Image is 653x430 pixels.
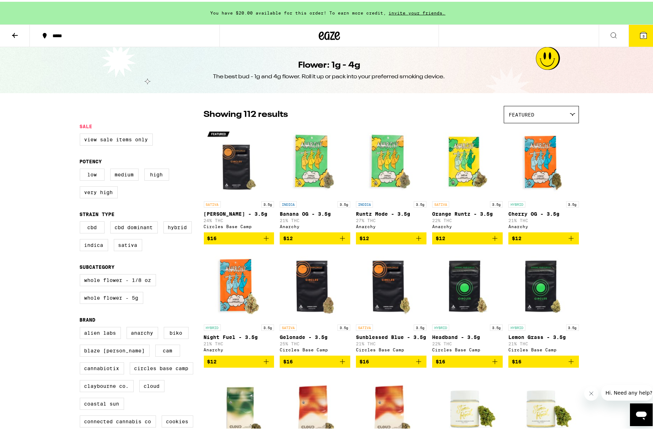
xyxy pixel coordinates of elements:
[630,402,653,424] iframe: Button to launch messaging window
[414,323,426,329] p: 3.5g
[80,290,143,302] label: Whole Flower - 5g
[566,323,579,329] p: 3.5g
[80,315,96,321] legend: Brand
[80,167,105,179] label: Low
[490,199,503,206] p: 3.5g
[432,333,503,338] p: Headband - 3.5g
[356,231,426,243] button: Add to bag
[204,323,221,329] p: HYBRID
[204,125,274,196] img: Circles Base Camp - Gush Rush - 3.5g
[508,323,525,329] p: HYBRID
[110,220,158,232] label: CBD Dominant
[280,346,350,350] div: Circles Base Camp
[508,209,579,215] p: Cherry OG - 3.5g
[280,125,350,196] img: Anarchy - Banana OG - 3.5g
[164,325,189,337] label: Biko
[432,248,503,319] img: Circles Base Camp - Headband - 3.5g
[144,167,169,179] label: High
[204,107,288,119] p: Showing 112 results
[155,343,180,355] label: CAM
[80,272,156,284] label: Whole Flower - 1/8 oz
[432,354,503,366] button: Add to bag
[80,325,121,337] label: Alien Labs
[163,220,192,232] label: Hybrid
[280,222,350,227] div: Anarchy
[508,248,579,354] a: Open page for Lemon Grass - 3.5g from Circles Base Camp
[280,333,350,338] p: Gelonade - 3.5g
[508,333,579,338] p: Lemon Grass - 3.5g
[436,234,445,239] span: $12
[213,71,445,79] div: The best bud - 1g and 4g flower. Roll it up or pack into your preferred smoking device.
[642,32,644,36] span: 3
[356,125,426,196] img: Anarchy - Runtz Mode - 3.5g
[359,234,369,239] span: $12
[204,209,274,215] p: [PERSON_NAME] - 3.5g
[584,385,598,399] iframe: Close message
[432,209,503,215] p: Orange Runtz - 3.5g
[80,157,102,163] legend: Potency
[80,220,105,232] label: CBD
[356,125,426,231] a: Open page for Runtz Mode - 3.5g from Anarchy
[337,199,350,206] p: 3.5g
[601,383,653,399] iframe: Message from company
[280,231,350,243] button: Add to bag
[261,323,274,329] p: 3.5g
[204,216,274,221] p: 24% THC
[280,248,350,319] img: Circles Base Camp - Gelonade - 3.5g
[261,199,274,206] p: 3.5g
[359,357,369,363] span: $16
[204,248,274,354] a: Open page for Night Fuel - 3.5g from Anarchy
[80,237,108,249] label: Indica
[432,346,503,350] div: Circles Base Camp
[356,346,426,350] div: Circles Base Camp
[432,248,503,354] a: Open page for Headband - 3.5g from Circles Base Camp
[508,222,579,227] div: Anarchy
[508,216,579,221] p: 21% THC
[80,414,156,426] label: Connected Cannabis Co
[298,58,360,70] h1: Flower: 1g - 4g
[432,323,449,329] p: HYBRID
[356,248,426,319] img: Circles Base Camp - Sunblessed Blue - 3.5g
[337,323,350,329] p: 3.5g
[204,333,274,338] p: Night Fuel - 3.5g
[204,222,274,227] div: Circles Base Camp
[414,199,426,206] p: 3.5g
[508,248,579,319] img: Circles Base Camp - Lemon Grass - 3.5g
[566,199,579,206] p: 3.5g
[432,340,503,344] p: 22% THC
[204,340,274,344] p: 21% THC
[490,323,503,329] p: 3.5g
[512,357,521,363] span: $16
[211,9,386,13] span: You have $20.00 available for this order! To earn more credit,
[356,340,426,344] p: 21% THC
[508,346,579,350] div: Circles Base Camp
[80,396,124,408] label: Coastal Sun
[356,199,373,206] p: INDICA
[280,216,350,221] p: 21% THC
[80,378,134,390] label: Claybourne Co.
[80,210,115,215] legend: Strain Type
[280,125,350,231] a: Open page for Banana OG - 3.5g from Anarchy
[280,323,297,329] p: SATIVA
[204,231,274,243] button: Add to bag
[356,323,373,329] p: SATIVA
[508,125,579,196] img: Anarchy - Cherry OG - 3.5g
[386,9,448,13] span: invite your friends.
[130,361,193,373] label: Circles Base Camp
[280,248,350,354] a: Open page for Gelonade - 3.5g from Circles Base Camp
[280,209,350,215] p: Banana OG - 3.5g
[283,357,293,363] span: $16
[508,125,579,231] a: Open page for Cherry OG - 3.5g from Anarchy
[207,357,217,363] span: $12
[283,234,293,239] span: $12
[509,110,535,116] span: Featured
[204,354,274,366] button: Add to bag
[204,248,274,319] img: Anarchy - Night Fuel - 3.5g
[80,361,124,373] label: Cannabiotix
[162,414,193,426] label: Cookies
[80,122,93,128] legend: Sale
[432,199,449,206] p: SATIVA
[80,185,118,197] label: Very High
[356,333,426,338] p: Sunblessed Blue - 3.5g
